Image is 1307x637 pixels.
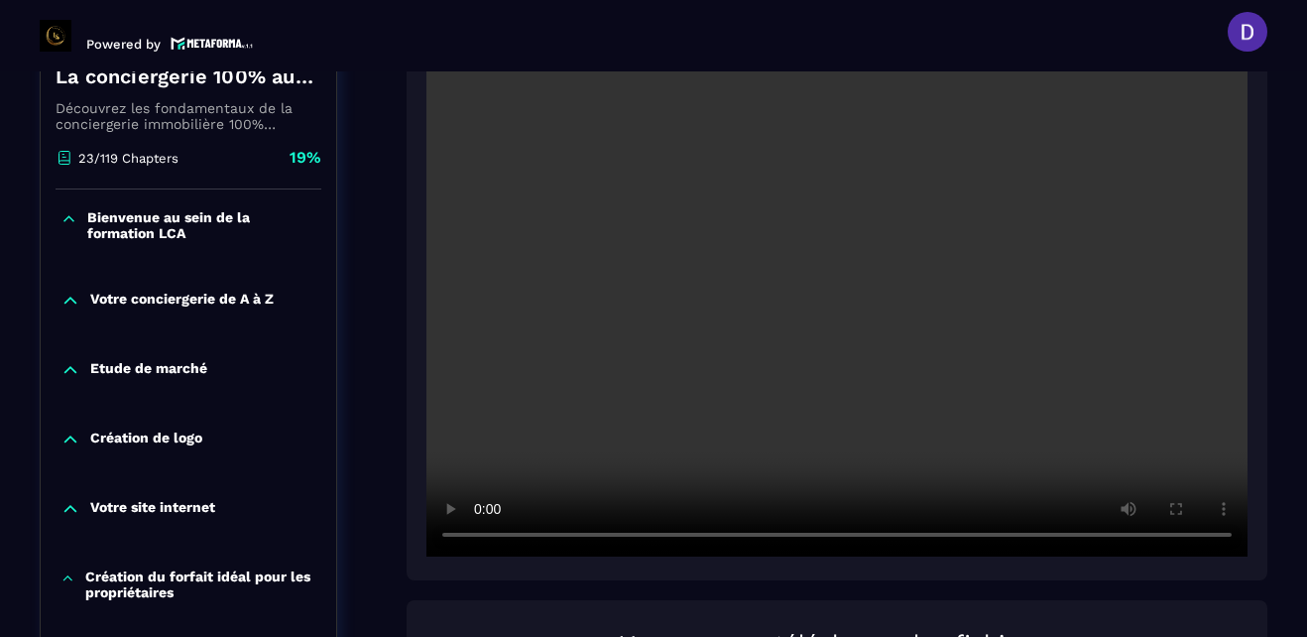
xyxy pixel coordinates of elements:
p: 23/119 Chapters [78,151,178,166]
img: logo-branding [40,20,71,52]
h4: La conciergerie 100% automatisée [56,63,321,90]
p: Bienvenue au sein de la formation LCA [87,209,316,241]
p: Création du forfait idéal pour les propriétaires [85,569,316,600]
p: Découvrez les fondamentaux de la conciergerie immobilière 100% automatisée. Cette formation est c... [56,100,321,132]
p: Etude de marché [90,360,207,380]
p: Création de logo [90,430,202,449]
p: Powered by [86,37,161,52]
p: Votre site internet [90,499,215,519]
p: 19% [290,147,321,169]
img: logo [171,35,254,52]
p: Votre conciergerie de A à Z [90,291,274,311]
